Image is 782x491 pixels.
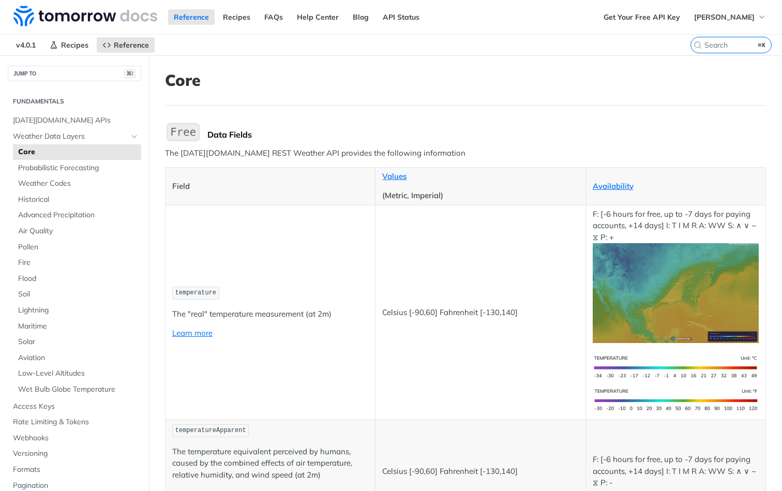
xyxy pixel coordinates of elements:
[172,181,368,192] p: Field
[18,195,139,205] span: Historical
[18,226,139,236] span: Air Quality
[18,337,139,347] span: Solar
[13,382,141,397] a: Wet Bulb Globe Temperature
[13,449,139,459] span: Versioning
[13,465,139,475] span: Formats
[207,129,766,140] div: Data Fields
[8,446,141,462] a: Versioning
[172,328,213,338] a: Learn more
[13,6,157,26] img: Tomorrow.io Weather API Docs
[13,481,139,491] span: Pagination
[377,9,425,25] a: API Status
[13,144,141,160] a: Core
[8,399,141,414] a: Access Keys
[8,414,141,430] a: Rate Limiting & Tokens
[44,37,94,53] a: Recipes
[8,113,141,128] a: [DATE][DOMAIN_NAME] APIs
[13,433,139,443] span: Webhooks
[97,37,155,53] a: Reference
[291,9,344,25] a: Help Center
[13,255,141,271] a: Fire
[13,287,141,302] a: Soil
[13,131,128,142] span: Weather Data Layers
[13,334,141,350] a: Solar
[18,368,139,379] span: Low-Level Altitudes
[18,321,139,332] span: Maritime
[593,288,759,297] span: Expand image
[172,446,368,481] p: The temperature equivalent perceived by humans, caused by the combined effects of air temperature...
[13,240,141,255] a: Pollen
[13,319,141,334] a: Maritime
[8,129,141,144] a: Weather Data LayersHide subpages for Weather Data Layers
[18,163,139,173] span: Probabilistic Forecasting
[382,171,407,181] a: Values
[13,207,141,223] a: Advanced Precipitation
[694,41,702,49] svg: Search
[13,350,141,366] a: Aviation
[18,384,139,395] span: Wet Bulb Globe Temperature
[165,147,766,159] p: The [DATE][DOMAIN_NAME] REST Weather API provides the following information
[168,9,215,25] a: Reference
[382,190,578,202] p: (Metric, Imperial)
[13,271,141,287] a: Flood
[694,12,755,22] span: [PERSON_NAME]
[593,181,634,191] a: Availability
[593,209,759,343] p: F: [-6 hours for free, up to -7 days for paying accounts, +14 days] I: T I M R A: WW S: ∧ ∨ ~ ⧖ P: +
[13,417,139,427] span: Rate Limiting & Tokens
[175,289,216,296] span: temperature
[61,40,88,50] span: Recipes
[172,308,368,320] p: The "real" temperature measurement (at 2m)
[8,97,141,106] h2: Fundamentals
[259,9,289,25] a: FAQs
[13,115,139,126] span: [DATE][DOMAIN_NAME] APIs
[18,305,139,316] span: Lightning
[593,362,759,371] span: Expand image
[13,401,139,412] span: Access Keys
[18,210,139,220] span: Advanced Precipitation
[382,307,578,319] p: Celsius [-90,60] Fahrenheit [-130,140]
[18,274,139,284] span: Flood
[688,9,772,25] button: [PERSON_NAME]
[114,40,149,50] span: Reference
[18,289,139,300] span: Soil
[175,427,246,434] span: temperatureApparent
[10,37,41,53] span: v4.0.1
[13,160,141,176] a: Probabilistic Forecasting
[165,71,766,90] h1: Core
[347,9,374,25] a: Blog
[18,147,139,157] span: Core
[124,69,136,78] span: ⌘/
[18,353,139,363] span: Aviation
[8,66,141,81] button: JUMP TO⌘/
[13,303,141,318] a: Lightning
[130,132,139,141] button: Hide subpages for Weather Data Layers
[598,9,686,25] a: Get Your Free API Key
[18,178,139,189] span: Weather Codes
[18,258,139,268] span: Fire
[8,462,141,478] a: Formats
[13,224,141,239] a: Air Quality
[593,394,759,404] span: Expand image
[13,192,141,207] a: Historical
[8,430,141,446] a: Webhooks
[593,454,759,489] p: F: [-6 hours for free, up to -7 days for paying accounts, +14 days] I: T I M R A: WW S: ∧ ∨ ~ ⧖ P: -
[382,466,578,478] p: Celsius [-90,60] Fahrenheit [-130,140]
[217,9,256,25] a: Recipes
[13,176,141,191] a: Weather Codes
[18,242,139,252] span: Pollen
[756,40,769,50] kbd: ⌘K
[13,366,141,381] a: Low-Level Altitudes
